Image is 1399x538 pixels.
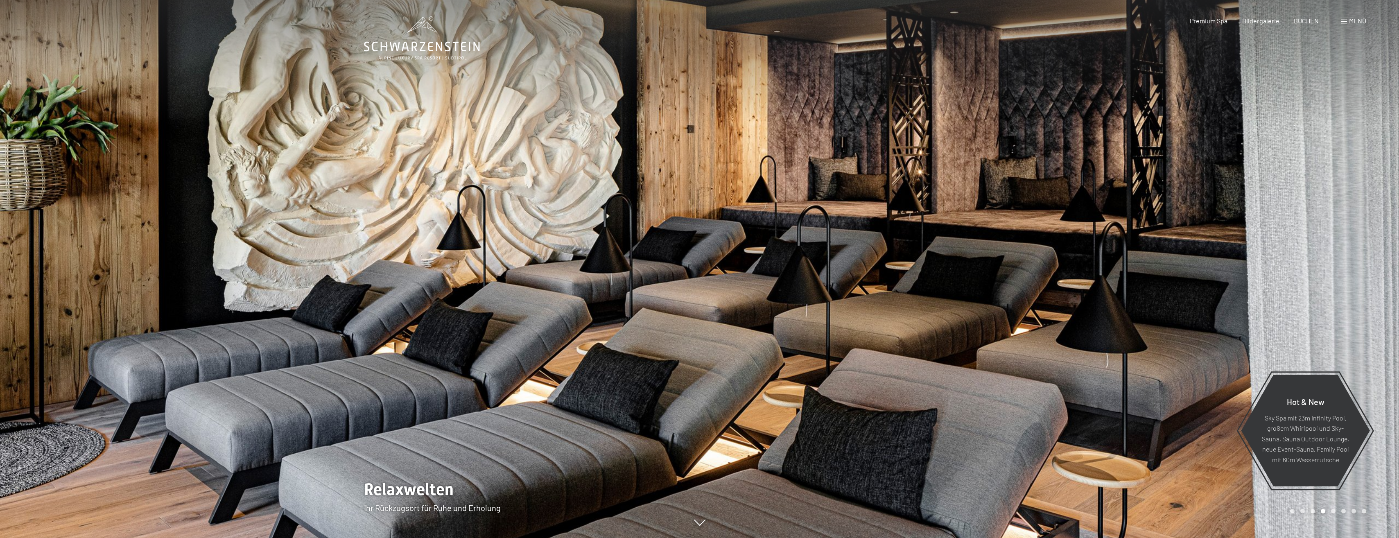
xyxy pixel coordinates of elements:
[1294,17,1319,25] a: BUCHEN
[1331,509,1336,513] div: Carousel Page 5
[1190,17,1227,25] a: Premium Spa
[1287,396,1324,406] span: Hot & New
[1321,509,1325,513] div: Carousel Page 4 (Current Slide)
[1242,17,1279,25] a: Bildergalerie
[1341,509,1346,513] div: Carousel Page 6
[1311,509,1315,513] div: Carousel Page 3
[1362,509,1366,513] div: Carousel Page 8
[1290,509,1295,513] div: Carousel Page 1
[1352,509,1356,513] div: Carousel Page 7
[1349,17,1366,25] span: Menü
[1287,509,1366,513] div: Carousel Pagination
[1300,509,1305,513] div: Carousel Page 2
[1241,374,1370,487] a: Hot & New Sky Spa mit 23m Infinity Pool, großem Whirlpool und Sky-Sauna, Sauna Outdoor Lounge, ne...
[1261,412,1350,465] p: Sky Spa mit 23m Infinity Pool, großem Whirlpool und Sky-Sauna, Sauna Outdoor Lounge, neue Event-S...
